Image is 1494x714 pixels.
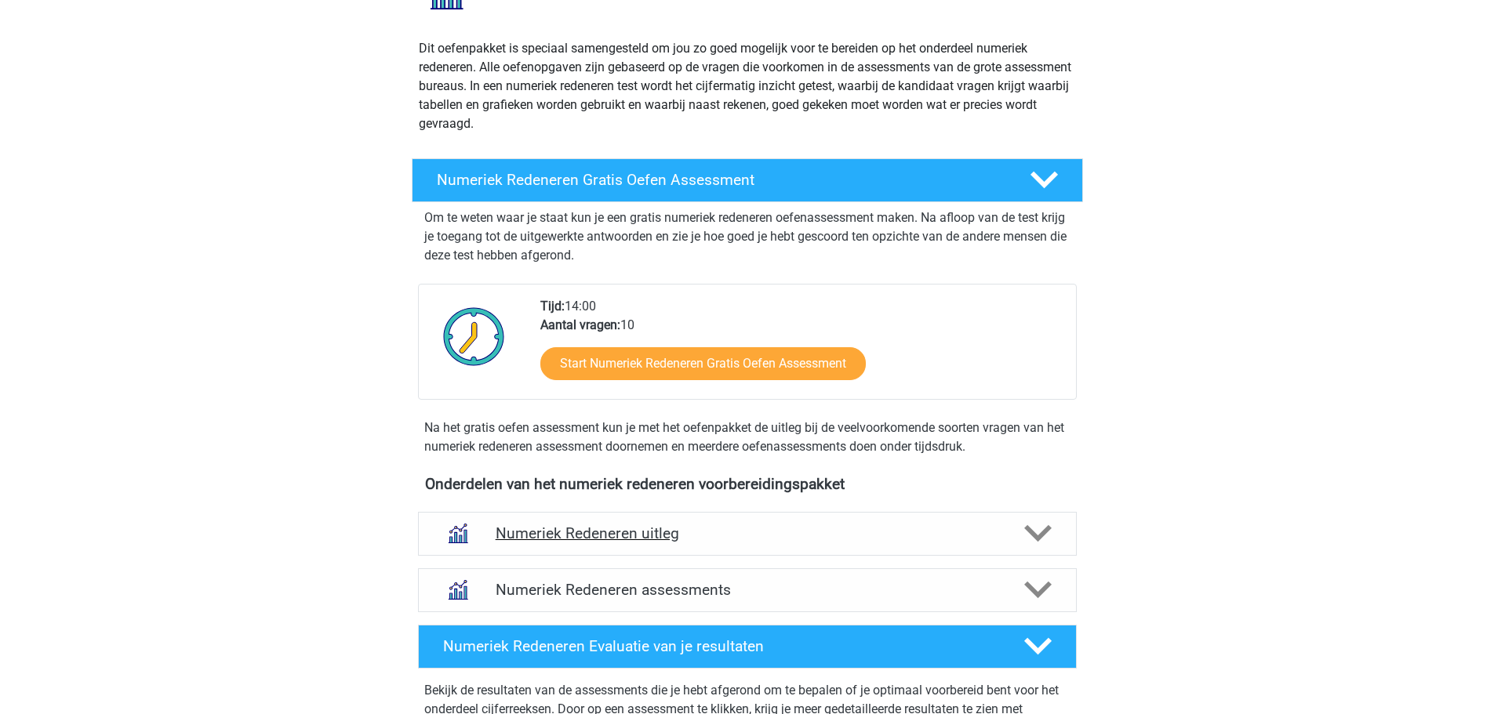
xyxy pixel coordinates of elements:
[412,568,1083,612] a: assessments Numeriek Redeneren assessments
[412,625,1083,669] a: Numeriek Redeneren Evaluatie van je resultaten
[496,524,999,542] h4: Numeriek Redeneren uitleg
[434,297,514,375] img: Klok
[437,171,1005,189] h4: Numeriek Redeneren Gratis Oefen Assessment
[540,317,620,332] b: Aantal vragen:
[529,297,1075,399] div: 14:00 10
[540,347,866,380] a: Start Numeriek Redeneren Gratis Oefen Assessment
[496,581,999,599] h4: Numeriek Redeneren assessments
[425,475,1070,493] h4: Onderdelen van het numeriek redeneren voorbereidingspakket
[418,419,1077,456] div: Na het gratis oefen assessment kun je met het oefenpakket de uitleg bij de veelvoorkomende soorte...
[438,513,478,553] img: numeriek redeneren uitleg
[412,512,1083,556] a: uitleg Numeriek Redeneren uitleg
[540,299,565,314] b: Tijd:
[443,637,999,655] h4: Numeriek Redeneren Evaluatie van je resultaten
[405,158,1089,202] a: Numeriek Redeneren Gratis Oefen Assessment
[438,570,478,610] img: numeriek redeneren assessments
[419,39,1076,133] p: Dit oefenpakket is speciaal samengesteld om jou zo goed mogelijk voor te bereiden op het onderdee...
[424,208,1071,265] p: Om te weten waar je staat kun je een gratis numeriek redeneren oefenassessment maken. Na afloop v...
